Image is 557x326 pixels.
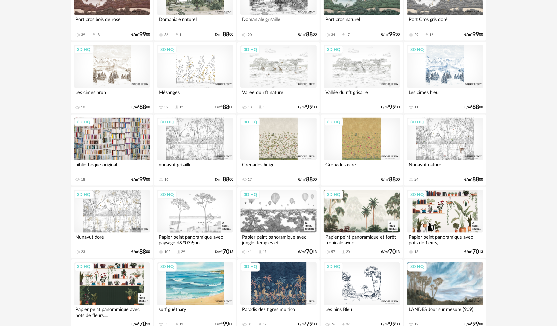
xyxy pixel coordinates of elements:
a: 3D HQ Les cimes brun 10 €/m²8800 [71,42,153,113]
div: €/m² 00 [215,32,233,37]
div: 3D HQ [324,190,343,199]
span: 70 [389,250,396,255]
a: 3D HQ Papier peint panoramique avec paysage d&#039;un... 102 Download icon 29 €/m²7013 [154,187,236,258]
span: Download icon [174,105,179,110]
span: 88 [306,177,313,182]
div: Les pins Bleu [324,305,400,318]
div: 3D HQ [324,118,343,126]
a: 3D HQ Grenades beige 17 €/m²8800 [237,115,319,186]
div: €/m² 00 [298,105,317,110]
div: Nunavut naturel [407,160,483,174]
a: 3D HQ Vallée du rift grisaille €/m²9900 [321,42,403,113]
span: Download icon [258,250,263,255]
div: 3D HQ [407,118,427,126]
span: 70 [473,250,479,255]
div: 18 [248,105,252,110]
div: €/m² 13 [465,250,483,255]
span: 99 [139,32,146,37]
div: bibliotheque original [74,160,150,174]
span: Download icon [341,32,346,37]
div: 29 [414,33,418,37]
div: Nunavut doré [74,233,150,246]
div: Paradis des tigres multico [240,305,316,318]
div: €/m² 00 [381,177,400,182]
div: 17 [263,250,266,255]
div: 20 [346,250,350,255]
div: 3D HQ [241,45,260,54]
div: €/m² 00 [465,177,483,182]
div: €/m² 00 [131,105,150,110]
div: €/m² 13 [215,250,233,255]
div: 10 [263,105,266,110]
span: Download icon [176,250,181,255]
div: 3D HQ [157,263,177,271]
span: 99 [306,105,313,110]
span: 88 [223,105,229,110]
div: 3D HQ [157,45,177,54]
div: 3D HQ [407,190,427,199]
div: 11 [179,33,183,37]
div: 3D HQ [241,118,260,126]
span: 99 [389,105,396,110]
a: 3D HQ Papier peint panoramique et forêt tropicale avec... 57 Download icon 20 €/m²7013 [321,187,403,258]
div: 3D HQ [157,190,177,199]
a: 3D HQ nunavut grisaille 16 €/m²8800 [154,115,236,186]
div: 3D HQ [324,45,343,54]
span: 88 [473,105,479,110]
div: 3D HQ [324,263,343,271]
div: Port cros bois de rose [74,15,150,28]
span: Download icon [91,32,96,37]
div: 18 [81,177,85,182]
div: 18 [96,33,100,37]
div: €/m² 13 [381,250,400,255]
div: 32 [164,105,168,110]
div: 12 [179,105,183,110]
div: Mésanges [157,88,233,101]
span: Download icon [174,32,179,37]
span: Download icon [424,32,429,37]
div: 3D HQ [74,263,94,271]
div: Papier peint panoramique avec pots de fleurs,... [407,233,483,246]
div: Grenades ocre [324,160,400,174]
span: 70 [223,250,229,255]
div: 3D HQ [74,118,94,126]
div: 41 [248,250,252,255]
a: 3D HQ Mésanges 32 Download icon 12 €/m²8800 [154,42,236,113]
div: Papier peint panoramique et forêt tropicale avec... [324,233,400,246]
div: 11 [414,105,418,110]
div: Papier peint panoramique avec pots de fleurs,... [74,305,150,318]
div: Grenades beige [240,160,316,174]
div: Port cros naturel [324,15,400,28]
a: 3D HQ Vallée du rift naturel 18 Download icon 10 €/m²9900 [237,42,319,113]
span: 70 [306,250,313,255]
a: 3D HQ bibliotheque original 18 €/m²9900 [71,115,153,186]
span: 88 [223,177,229,182]
span: 88 [389,177,396,182]
div: 10 [81,105,85,110]
div: €/m² 00 [131,32,150,37]
div: 36 [164,33,168,37]
div: Vallée du rift naturel [240,88,316,101]
span: 88 [306,32,313,37]
div: €/m² 00 [131,177,150,182]
div: €/m² 00 [298,177,317,182]
div: LANDES Jour sur mesure (909) [407,305,483,318]
div: 102 [164,250,170,255]
div: nunavut grisaille [157,160,233,174]
div: 3D HQ [407,263,427,271]
div: €/m² 00 [465,105,483,110]
span: 99 [473,32,479,37]
a: 3D HQ Les cimes bleu 11 €/m²8800 [404,42,486,113]
a: 3D HQ Nunavut doré 23 €/m²8800 [71,187,153,258]
div: 17 [346,33,350,37]
div: 3D HQ [74,45,94,54]
div: 13 [414,250,418,255]
div: Les cimes brun [74,88,150,101]
div: 3D HQ [74,190,94,199]
a: 3D HQ Papier peint panoramique avec jungle, temples et... 41 Download icon 17 €/m²7013 [237,187,319,258]
div: 3D HQ [241,263,260,271]
div: 3D HQ [241,190,260,199]
div: €/m² 00 [215,177,233,182]
div: 24 [414,177,418,182]
div: surf guéthary [157,305,233,318]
